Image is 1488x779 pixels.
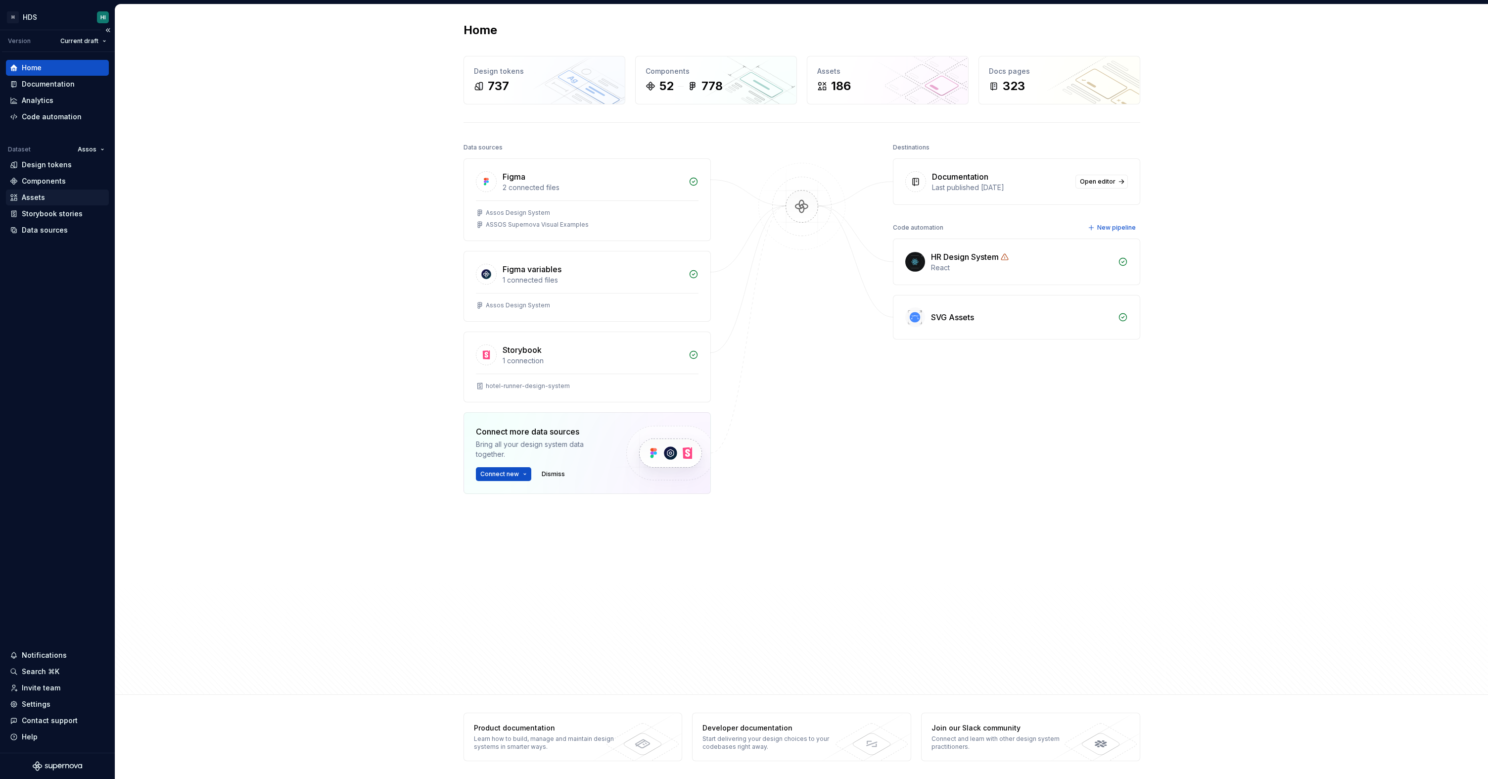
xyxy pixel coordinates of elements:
[6,206,109,222] a: Storybook stories
[659,78,674,94] div: 52
[22,63,42,73] div: Home
[476,426,609,438] div: Connect more data sources
[831,78,851,94] div: 186
[978,56,1140,104] a: Docs pages323
[73,143,109,156] button: Assos
[921,713,1140,761] a: Join our Slack communityConnect and learn with other design system practitioners.
[1003,78,1025,94] div: 323
[474,66,615,76] div: Design tokens
[464,141,503,154] div: Data sources
[488,78,509,94] div: 737
[486,209,550,217] div: Assos Design System
[503,356,683,366] div: 1 connection
[503,263,561,275] div: Figma variables
[22,209,83,219] div: Storybook stories
[646,66,787,76] div: Components
[6,696,109,712] a: Settings
[22,79,75,89] div: Documentation
[6,647,109,663] button: Notifications
[22,716,78,726] div: Contact support
[931,723,1075,733] div: Join our Slack community
[989,66,1130,76] div: Docs pages
[503,275,683,285] div: 1 connected files
[1075,175,1128,189] a: Open editor
[22,732,38,742] div: Help
[474,735,618,751] div: Learn how to build, manage and maintain design systems in smarter ways.
[6,664,109,680] button: Search ⌘K
[464,56,625,104] a: Design tokens737
[464,332,711,402] a: Storybook1 connectionhotel-runner-design-system
[486,221,589,229] div: ASSOS Supernova Visual Examples
[1097,224,1136,232] span: New pipeline
[464,713,683,761] a: Product documentationLearn how to build, manage and maintain design systems in smarter ways.
[22,112,82,122] div: Code automation
[8,37,31,45] div: Version
[701,78,723,94] div: 778
[6,157,109,173] a: Design tokens
[692,713,911,761] a: Developer documentationStart delivering your design choices to your codebases right away.
[22,667,59,677] div: Search ⌘K
[6,729,109,745] button: Help
[6,190,109,205] a: Assets
[33,761,82,771] svg: Supernova Logo
[22,650,67,660] div: Notifications
[23,12,37,22] div: HDS
[931,263,1112,273] div: React
[6,93,109,108] a: Analytics
[931,311,974,323] div: SVG Assets
[1080,178,1116,186] span: Open editor
[1085,221,1140,235] button: New pipeline
[817,66,958,76] div: Assets
[932,171,988,183] div: Documentation
[931,251,999,263] div: HR Design System
[6,60,109,76] a: Home
[22,160,72,170] div: Design tokens
[6,222,109,238] a: Data sources
[78,146,96,153] span: Assos
[8,146,31,153] div: Dataset
[635,56,797,104] a: Components52778
[486,301,550,309] div: Assos Design System
[474,723,618,733] div: Product documentation
[542,470,565,478] span: Dismiss
[22,176,66,186] div: Components
[893,141,930,154] div: Destinations
[807,56,969,104] a: Assets186
[6,680,109,696] a: Invite team
[464,158,711,241] a: Figma2 connected filesAssos Design SystemASSOS Supernova Visual Examples
[476,467,531,481] button: Connect new
[22,193,45,202] div: Assets
[931,735,1075,751] div: Connect and learn with other design system practitioners.
[22,683,60,693] div: Invite team
[464,251,711,322] a: Figma variables1 connected filesAssos Design System
[893,221,943,235] div: Code automation
[702,735,846,751] div: Start delivering your design choices to your codebases right away.
[480,470,519,478] span: Connect new
[932,183,1069,193] div: Last published [DATE]
[56,34,111,48] button: Current draft
[464,22,497,38] h2: Home
[503,183,683,193] div: 2 connected files
[101,23,115,37] button: Collapse sidebar
[476,439,609,459] div: Bring all your design system data together.
[537,467,569,481] button: Dismiss
[6,76,109,92] a: Documentation
[6,109,109,125] a: Code automation
[22,96,53,105] div: Analytics
[2,6,113,28] button: HHDSHI
[503,344,542,356] div: Storybook
[6,713,109,729] button: Contact support
[486,382,570,390] div: hotel-runner-design-system
[22,699,50,709] div: Settings
[503,171,525,183] div: Figma
[6,173,109,189] a: Components
[60,37,98,45] span: Current draft
[7,11,19,23] div: H
[22,225,68,235] div: Data sources
[100,13,106,21] div: HI
[702,723,846,733] div: Developer documentation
